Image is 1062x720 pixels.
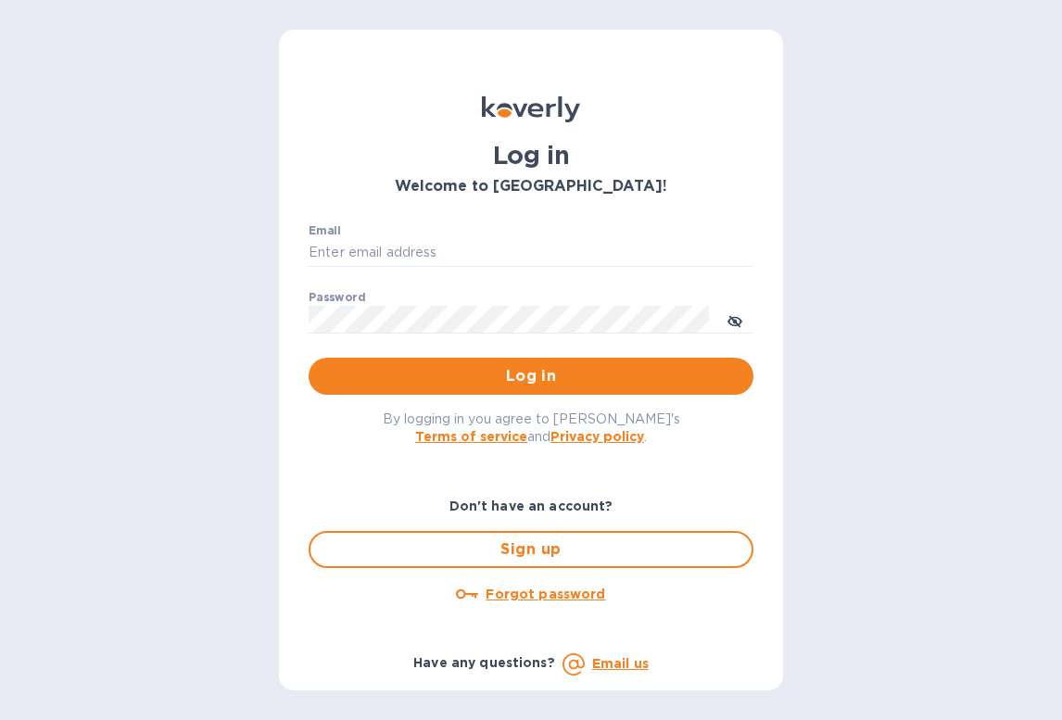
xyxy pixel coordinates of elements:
button: toggle password visibility [716,301,753,338]
h3: Welcome to [GEOGRAPHIC_DATA]! [309,178,753,196]
button: Log in [309,358,753,395]
u: Forgot password [486,587,605,601]
span: Sign up [325,538,737,561]
a: Terms of service [415,429,527,444]
span: By logging in you agree to [PERSON_NAME]'s and . [383,411,680,444]
img: Koverly [482,96,580,122]
b: Have any questions? [413,655,555,670]
label: Email [309,226,341,237]
label: Password [309,293,365,304]
button: Sign up [309,531,753,568]
a: Email us [592,656,649,671]
span: Log in [323,365,739,387]
input: Enter email address [309,239,753,267]
a: Privacy policy [550,429,644,444]
b: Don't have an account? [449,499,613,513]
h1: Log in [309,141,753,171]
